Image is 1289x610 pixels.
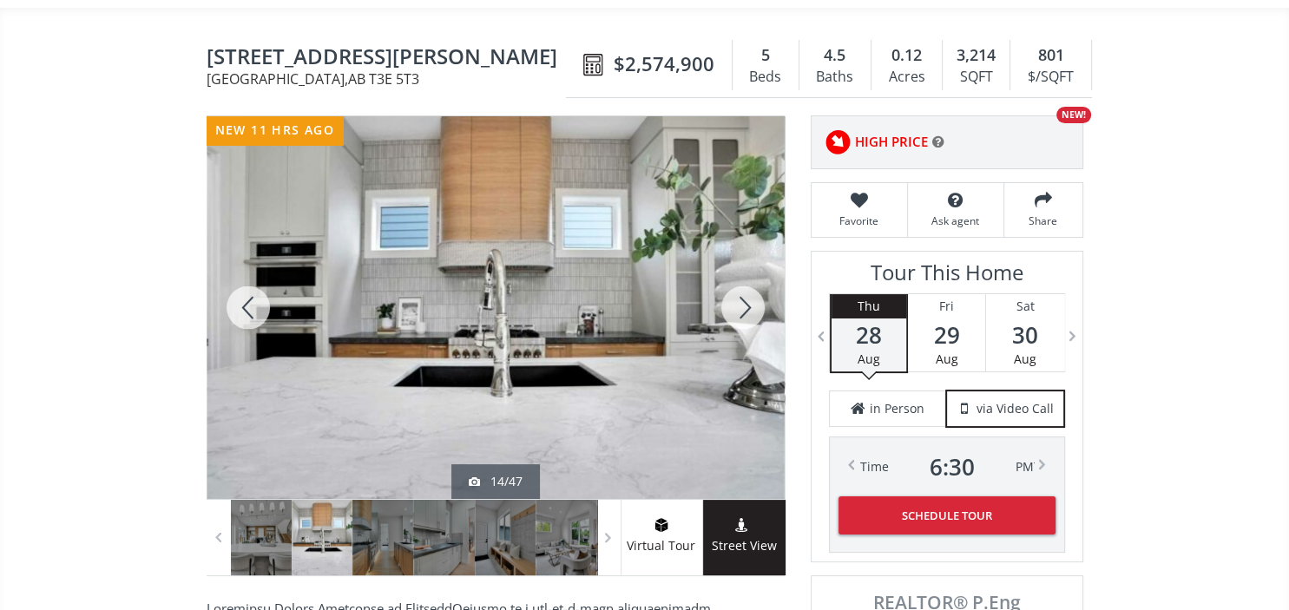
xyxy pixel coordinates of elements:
[855,133,928,151] span: HIGH PRICE
[839,496,1056,535] button: Schedule Tour
[860,455,1034,479] div: Time PM
[870,400,924,417] span: in Person
[469,473,523,490] div: 14/47
[207,116,785,499] div: 6312 Lacombe Way SW Calgary, AB T3E 5T3 - Photo 14 of 47
[703,536,786,556] span: Street View
[951,64,1001,90] div: SQFT
[808,64,862,90] div: Baths
[1013,213,1074,228] span: Share
[832,323,906,347] span: 28
[829,260,1065,293] h3: Tour This Home
[820,125,855,160] img: rating icon
[207,72,575,86] span: [GEOGRAPHIC_DATA] , AB T3E 5T3
[930,455,975,479] span: 6 : 30
[908,294,985,318] div: Fri
[986,294,1064,318] div: Sat
[207,116,344,145] div: new 11 hrs ago
[917,213,995,228] span: Ask agent
[741,44,790,67] div: 5
[1019,64,1082,90] div: $/SQFT
[808,44,862,67] div: 4.5
[957,44,996,67] span: 3,214
[986,323,1064,347] span: 30
[614,50,714,77] span: $2,574,900
[621,500,703,575] a: virtual tour iconVirtual Tour
[1056,107,1091,123] div: NEW!
[880,44,933,67] div: 0.12
[858,351,880,367] span: Aug
[1019,44,1082,67] div: 801
[908,323,985,347] span: 29
[207,45,575,72] span: 6312 Lacombe Way SW
[820,213,898,228] span: Favorite
[1014,351,1036,367] span: Aug
[832,294,906,318] div: Thu
[880,64,933,90] div: Acres
[653,518,670,532] img: virtual tour icon
[977,400,1054,417] span: via Video Call
[741,64,790,90] div: Beds
[621,536,702,556] span: Virtual Tour
[935,351,957,367] span: Aug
